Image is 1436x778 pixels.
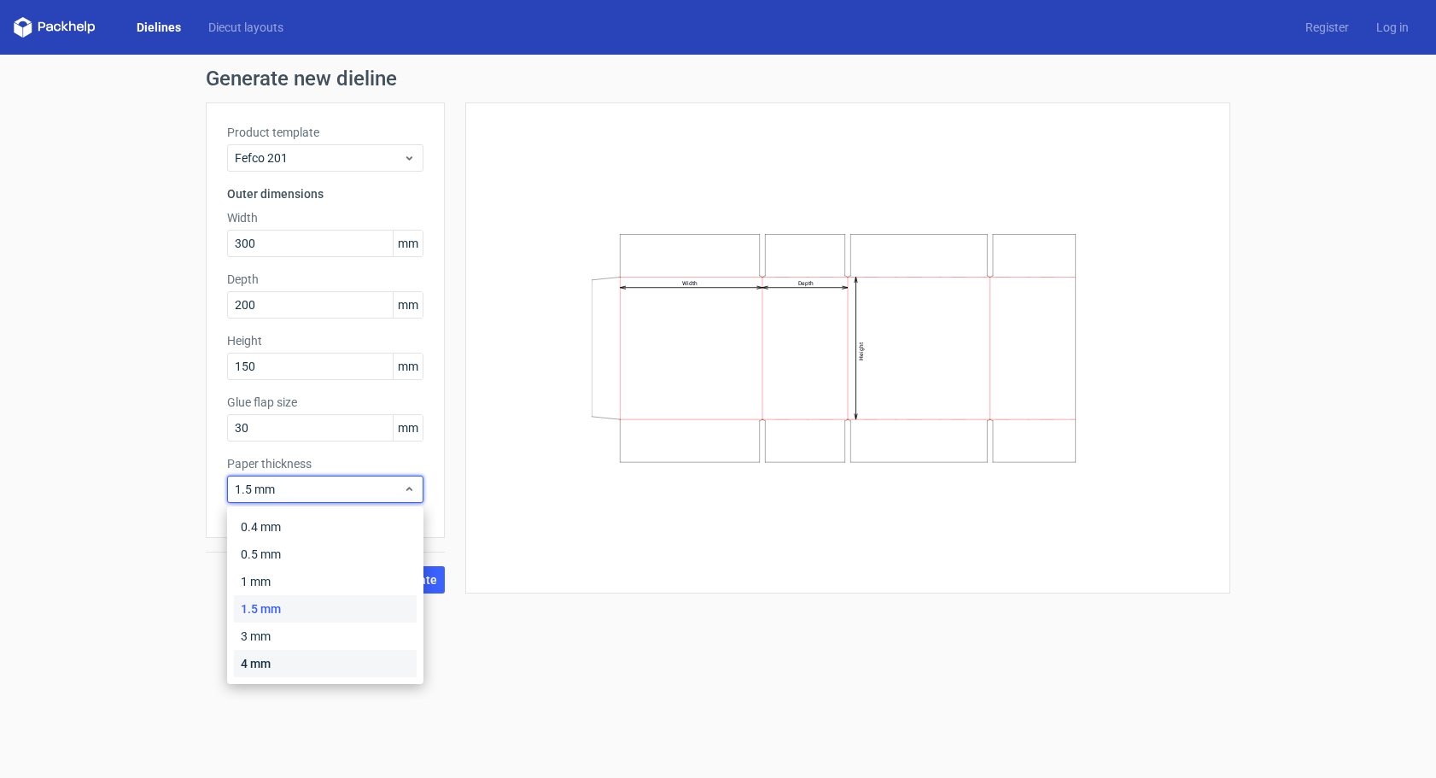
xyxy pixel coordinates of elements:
label: Depth [227,271,423,288]
a: Dielines [123,19,195,36]
a: Register [1292,19,1363,36]
text: Width [682,280,698,287]
a: Log in [1363,19,1422,36]
div: 1 mm [234,568,417,595]
div: 4 mm [234,650,417,677]
a: Diecut layouts [195,19,297,36]
h3: Outer dimensions [227,185,423,202]
text: Depth [798,280,814,287]
label: Paper thickness [227,455,423,472]
label: Width [227,209,423,226]
div: 3 mm [234,623,417,650]
span: mm [393,354,423,379]
text: Height [858,342,865,360]
span: mm [393,292,423,318]
span: 1.5 mm [235,481,403,498]
label: Product template [227,124,423,141]
h1: Generate new dieline [206,68,1230,89]
div: 0.4 mm [234,513,417,541]
span: mm [393,415,423,441]
div: 1.5 mm [234,595,417,623]
span: mm [393,231,423,256]
span: Fefco 201 [235,149,403,167]
label: Height [227,332,423,349]
label: Glue flap size [227,394,423,411]
div: 0.5 mm [234,541,417,568]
